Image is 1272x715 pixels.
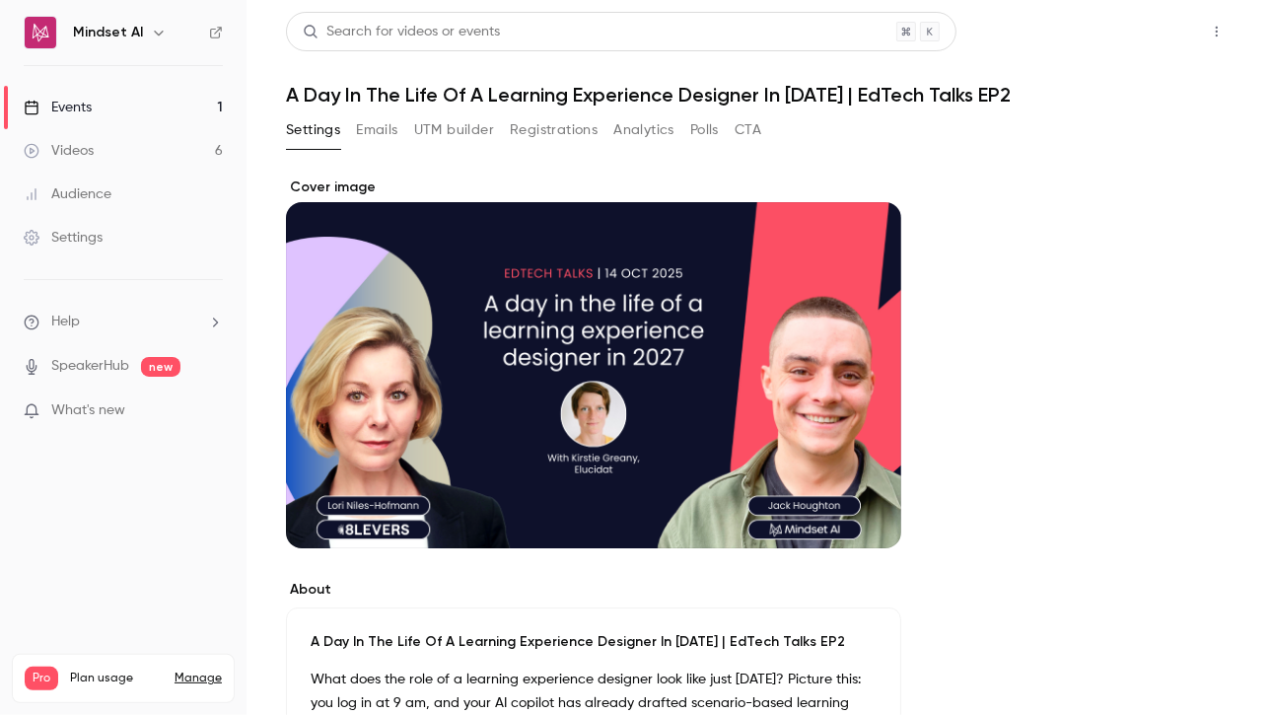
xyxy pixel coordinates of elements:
[24,98,92,117] div: Events
[613,114,674,146] button: Analytics
[286,83,1233,107] h1: A Day In The Life Of A Learning Experience Designer In [DATE] | EdTech Talks EP2
[51,356,129,377] a: SpeakerHub
[1107,12,1185,51] button: Share
[24,141,94,161] div: Videos
[414,114,494,146] button: UTM builder
[286,580,901,600] label: About
[25,17,56,48] img: Mindset AI
[286,178,901,548] section: Cover image
[510,114,598,146] button: Registrations
[311,632,877,652] p: A Day In The Life Of A Learning Experience Designer In [DATE] | EdTech Talks EP2
[303,22,500,42] div: Search for videos or events
[51,400,125,421] span: What's new
[24,312,223,332] li: help-dropdown-opener
[286,178,901,197] label: Cover image
[70,671,163,686] span: Plan usage
[356,114,397,146] button: Emails
[141,357,180,377] span: new
[25,667,58,690] span: Pro
[199,402,223,420] iframe: Noticeable Trigger
[735,114,761,146] button: CTA
[690,114,719,146] button: Polls
[24,228,103,248] div: Settings
[51,312,80,332] span: Help
[24,184,111,204] div: Audience
[73,23,143,42] h6: Mindset AI
[286,114,340,146] button: Settings
[175,671,222,686] a: Manage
